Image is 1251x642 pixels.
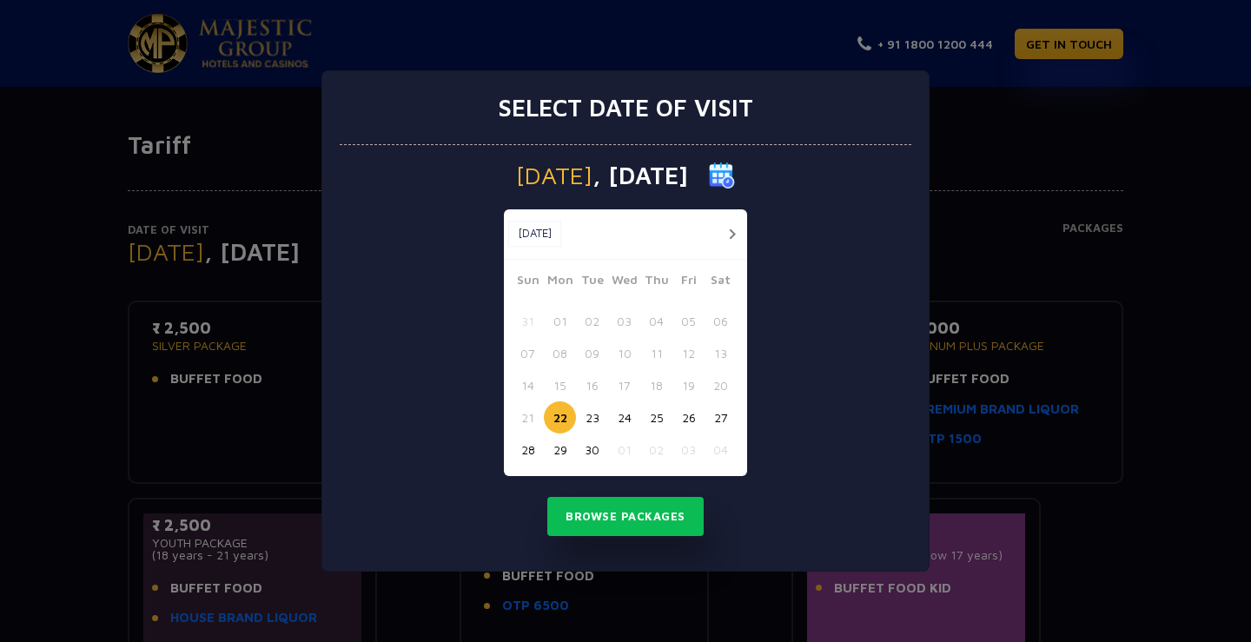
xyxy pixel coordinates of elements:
[705,337,737,369] button: 13
[544,270,576,295] span: Mon
[640,305,672,337] button: 04
[544,401,576,434] button: 22
[709,162,735,189] img: calender icon
[608,337,640,369] button: 10
[576,401,608,434] button: 23
[508,221,561,247] button: [DATE]
[705,270,737,295] span: Sat
[498,93,753,122] h3: Select date of visit
[512,305,544,337] button: 31
[547,497,704,537] button: Browse Packages
[576,369,608,401] button: 16
[672,305,705,337] button: 05
[544,337,576,369] button: 08
[608,305,640,337] button: 03
[512,270,544,295] span: Sun
[608,270,640,295] span: Wed
[672,369,705,401] button: 19
[705,369,737,401] button: 20
[672,401,705,434] button: 26
[544,305,576,337] button: 01
[705,401,737,434] button: 27
[705,305,737,337] button: 06
[576,270,608,295] span: Tue
[592,163,688,188] span: , [DATE]
[512,369,544,401] button: 14
[576,305,608,337] button: 02
[640,434,672,466] button: 02
[608,434,640,466] button: 01
[640,337,672,369] button: 11
[640,270,672,295] span: Thu
[672,337,705,369] button: 12
[576,337,608,369] button: 09
[576,434,608,466] button: 30
[608,369,640,401] button: 17
[512,434,544,466] button: 28
[640,369,672,401] button: 18
[672,270,705,295] span: Fri
[512,337,544,369] button: 07
[512,401,544,434] button: 21
[672,434,705,466] button: 03
[608,401,640,434] button: 24
[640,401,672,434] button: 25
[705,434,737,466] button: 04
[516,163,592,188] span: [DATE]
[544,434,576,466] button: 29
[544,369,576,401] button: 15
